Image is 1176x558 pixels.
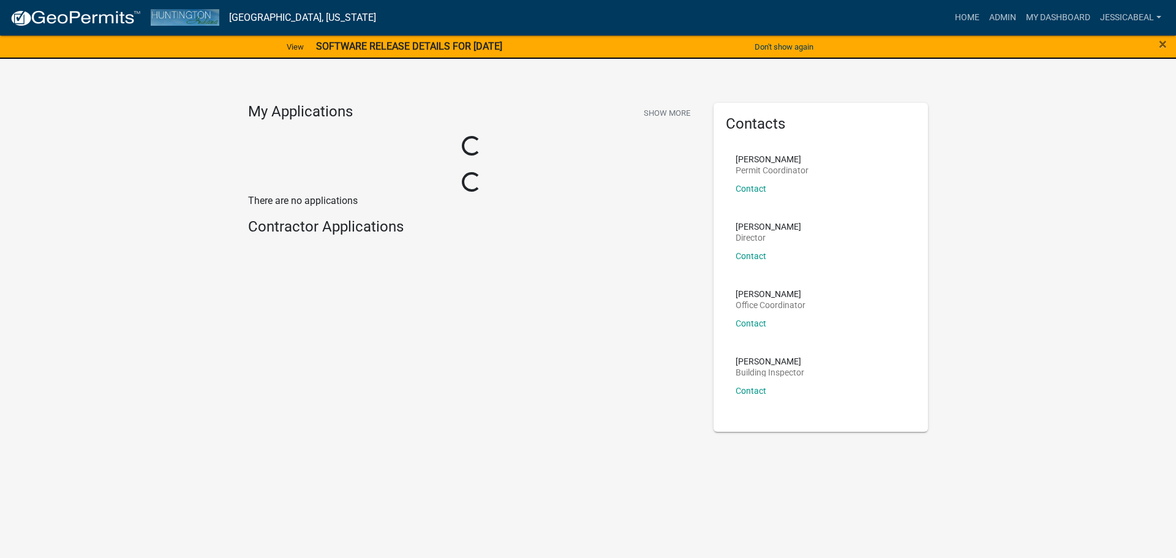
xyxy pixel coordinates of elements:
a: [GEOGRAPHIC_DATA], [US_STATE] [229,7,376,28]
h5: Contacts [726,115,916,133]
a: My Dashboard [1021,6,1095,29]
a: JessicaBeal [1095,6,1166,29]
a: Contact [736,319,766,328]
strong: SOFTWARE RELEASE DETAILS FOR [DATE] [316,40,502,52]
a: Contact [736,251,766,261]
p: Office Coordinator [736,301,805,309]
h4: My Applications [248,103,353,121]
button: Show More [639,103,695,123]
a: Admin [984,6,1021,29]
p: Permit Coordinator [736,166,809,175]
p: [PERSON_NAME] [736,222,801,231]
a: Contact [736,184,766,194]
a: Home [950,6,984,29]
p: Building Inspector [736,368,804,377]
h4: Contractor Applications [248,218,695,236]
img: Huntington County, Indiana [151,9,219,26]
p: [PERSON_NAME] [736,290,805,298]
a: View [282,37,309,57]
p: [PERSON_NAME] [736,357,804,366]
p: Director [736,233,801,242]
a: Contact [736,386,766,396]
span: × [1159,36,1167,53]
p: There are no applications [248,194,695,208]
button: Don't show again [750,37,818,57]
wm-workflow-list-section: Contractor Applications [248,218,695,241]
p: [PERSON_NAME] [736,155,809,164]
button: Close [1159,37,1167,51]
